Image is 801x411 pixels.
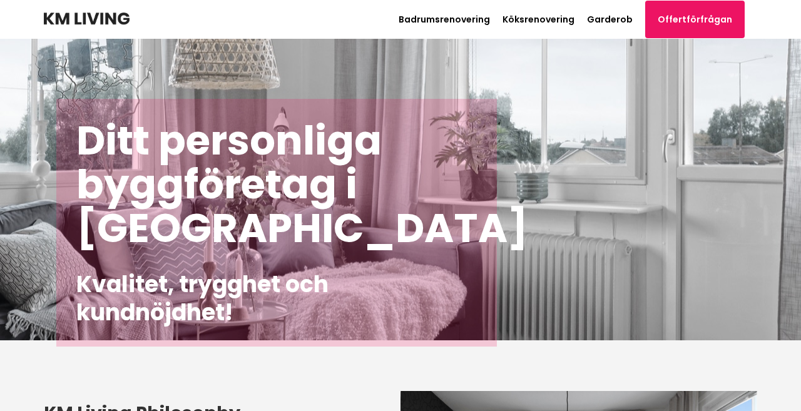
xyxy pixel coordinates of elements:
[503,13,574,26] a: Köksrenovering
[76,119,477,250] h1: Ditt personliga byggföretag i [GEOGRAPHIC_DATA]
[645,1,745,38] a: Offertförfrågan
[76,270,477,327] h2: Kvalitet, trygghet och kundnöjdhet!
[44,13,130,25] img: KM Living
[399,13,490,26] a: Badrumsrenovering
[587,13,633,26] a: Garderob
